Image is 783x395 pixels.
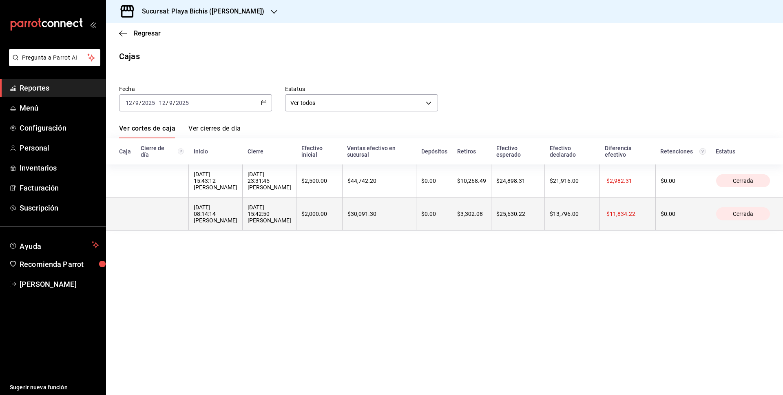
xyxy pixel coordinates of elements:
[496,178,540,184] div: $24,898.31
[188,124,241,138] a: Ver cierres de día
[119,86,272,92] label: Fecha
[119,211,131,217] div: -
[285,86,438,92] label: Estatus
[285,94,438,111] div: Ver todos
[133,100,135,106] span: /
[661,211,706,217] div: $0.00
[135,100,139,106] input: --
[175,100,189,106] input: ----
[550,145,595,158] div: Efectivo declarado
[605,211,650,217] div: -$11,834.22
[699,148,706,155] svg: Total de retenciones de propinas registradas
[605,178,650,184] div: -$2,982.31
[20,259,99,270] span: Recomienda Parrot
[194,171,237,191] div: [DATE] 15:43:12 [PERSON_NAME]
[20,162,99,173] span: Inventarios
[90,21,96,28] button: open_drawer_menu
[10,383,99,392] span: Sugerir nueva función
[141,178,184,184] div: -
[347,211,411,217] div: $30,091.30
[142,100,155,106] input: ----
[20,240,88,250] span: Ayuda
[194,148,238,155] div: Inicio
[166,100,168,106] span: /
[173,100,175,106] span: /
[248,204,291,224] div: [DATE] 15:42:50 [PERSON_NAME]
[169,100,173,106] input: --
[6,59,100,68] a: Pregunta a Parrot AI
[20,279,99,290] span: [PERSON_NAME]
[194,204,237,224] div: [DATE] 08:14:14 [PERSON_NAME]
[141,211,184,217] div: -
[20,102,99,113] span: Menú
[119,29,161,37] button: Regresar
[550,211,595,217] div: $13,796.00
[421,178,447,184] div: $0.00
[496,211,540,217] div: $25,630.22
[496,145,540,158] div: Efectivo esperado
[660,148,706,155] div: Retenciones
[178,148,184,155] svg: El número de cierre de día es consecutivo y consolida todos los cortes de caja previos en un únic...
[457,148,487,155] div: Retiros
[119,50,140,62] div: Cajas
[159,100,166,106] input: --
[605,145,651,158] div: Diferencia efectivo
[20,122,99,133] span: Configuración
[347,145,411,158] div: Ventas efectivo en sucursal
[135,7,264,16] h3: Sucursal: Playa Bichis ([PERSON_NAME])
[139,100,142,106] span: /
[125,100,133,106] input: --
[9,49,100,66] button: Pregunta a Parrot AI
[301,178,337,184] div: $2,500.00
[119,124,175,138] a: Ver cortes de caja
[20,82,99,93] span: Reportes
[301,145,338,158] div: Efectivo inicial
[20,182,99,193] span: Facturación
[119,148,131,155] div: Caja
[156,100,158,106] span: -
[730,211,756,217] span: Cerrada
[20,142,99,153] span: Personal
[248,171,291,191] div: [DATE] 23:31:45 [PERSON_NAME]
[119,124,241,138] div: navigation tabs
[119,178,131,184] div: -
[730,178,756,184] span: Cerrada
[421,211,447,217] div: $0.00
[457,211,486,217] div: $3,302.08
[716,148,770,155] div: Estatus
[248,148,292,155] div: Cierre
[347,178,411,184] div: $44,742.20
[22,53,88,62] span: Pregunta a Parrot AI
[550,178,595,184] div: $21,916.00
[301,211,337,217] div: $2,000.00
[20,202,99,213] span: Suscripción
[141,145,184,158] div: Cierre de día
[457,178,486,184] div: $10,268.49
[421,148,447,155] div: Depósitos
[661,178,706,184] div: $0.00
[134,29,161,37] span: Regresar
